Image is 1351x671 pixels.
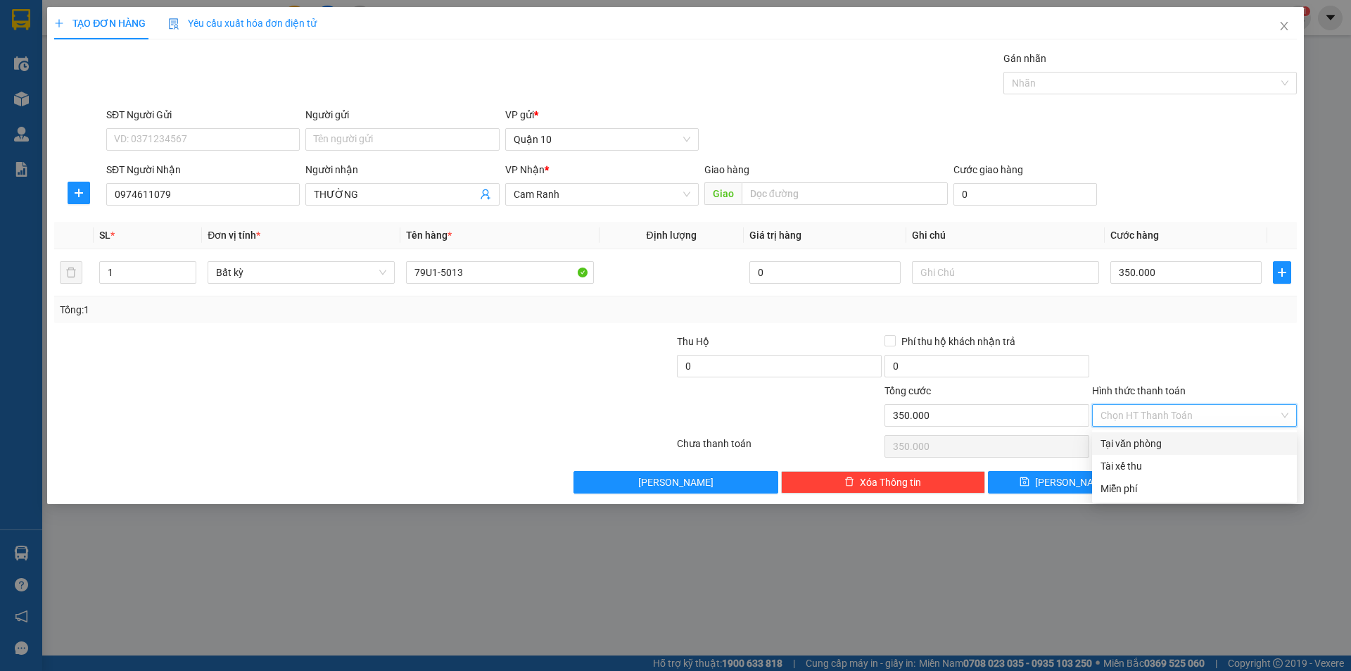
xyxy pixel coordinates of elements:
[781,471,986,494] button: deleteXóa Thông tin
[906,222,1105,249] th: Ghi chú
[305,162,499,177] div: Người nhận
[60,261,82,284] button: delete
[1101,436,1288,451] div: Tại văn phòng
[305,107,499,123] div: Người gửi
[106,162,300,177] div: SĐT Người Nhận
[1020,477,1029,488] span: save
[1092,385,1186,396] label: Hình thức thanh toán
[860,475,921,490] span: Xóa Thông tin
[60,302,521,318] div: Tổng: 1
[505,164,545,175] span: VP Nhận
[514,184,690,205] span: Cam Ranh
[1273,261,1291,284] button: plus
[54,18,64,28] span: plus
[1003,53,1046,64] label: Gán nhãn
[677,336,709,347] span: Thu Hộ
[505,107,699,123] div: VP gửi
[749,230,801,241] span: Giá trị hàng
[1279,20,1290,32] span: close
[988,471,1141,494] button: save[PERSON_NAME]
[638,475,713,490] span: [PERSON_NAME]
[514,129,690,150] span: Quận 10
[406,230,452,241] span: Tên hàng
[1274,267,1290,278] span: plus
[675,436,883,460] div: Chưa thanh toán
[704,182,742,205] span: Giao
[896,334,1021,349] span: Phí thu hộ khách nhận trả
[884,385,931,396] span: Tổng cước
[749,261,901,284] input: 0
[106,107,300,123] div: SĐT Người Gửi
[1101,458,1288,474] div: Tài xế thu
[1110,230,1159,241] span: Cước hàng
[1101,481,1288,496] div: Miễn phí
[1264,7,1304,46] button: Close
[54,18,146,29] span: TẠO ĐƠN HÀNG
[208,230,260,241] span: Đơn vị tính
[704,164,749,175] span: Giao hàng
[99,230,110,241] span: SL
[406,261,593,284] input: VD: Bàn, Ghế
[647,230,697,241] span: Định lượng
[168,18,317,29] span: Yêu cầu xuất hóa đơn điện tử
[953,183,1097,206] input: Cước giao hàng
[1035,475,1110,490] span: [PERSON_NAME]
[68,187,89,199] span: plus
[216,262,386,283] span: Bất kỳ
[573,471,778,494] button: [PERSON_NAME]
[953,164,1023,175] label: Cước giao hàng
[68,182,90,204] button: plus
[844,477,854,488] span: delete
[912,261,1099,284] input: Ghi Chú
[742,182,948,205] input: Dọc đường
[480,189,491,200] span: user-add
[168,18,179,30] img: icon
